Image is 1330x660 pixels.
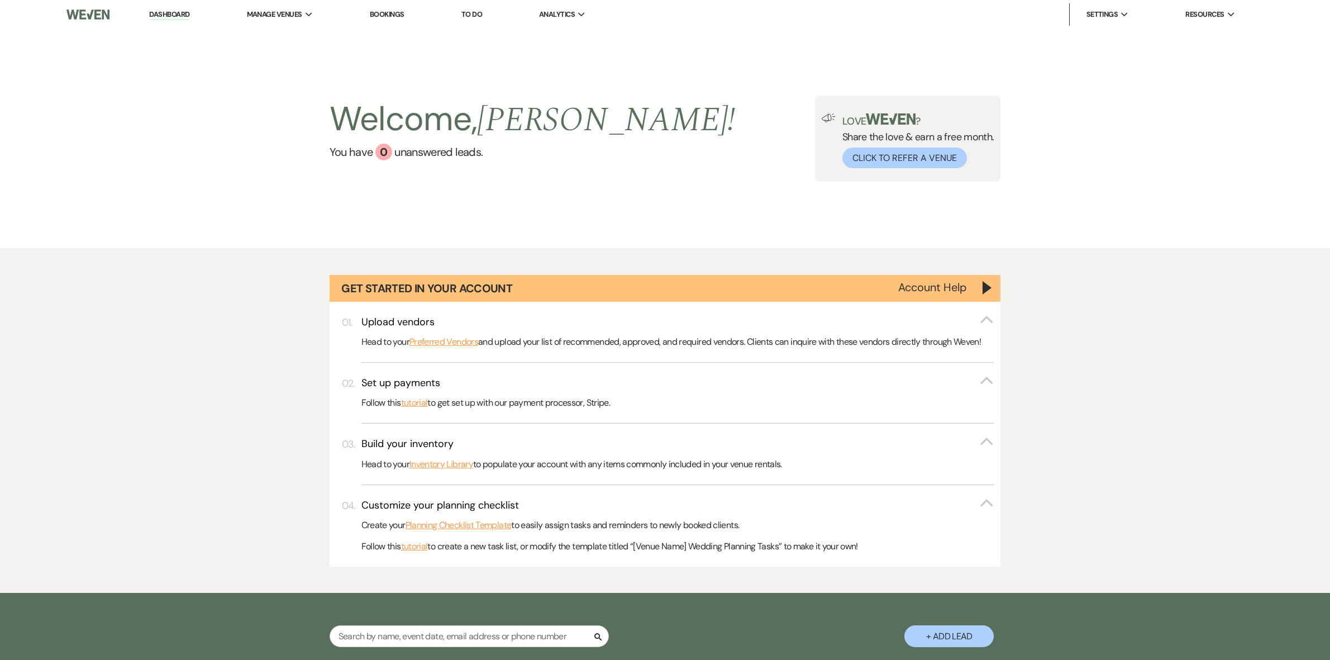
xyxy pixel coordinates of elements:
[539,9,575,20] span: Analytics
[361,335,994,349] p: Head to your and upload your list of recommended, approved, and required vendors. Clients can inq...
[330,625,609,647] input: Search by name, event date, email address or phone number
[361,457,994,472] p: Head to your to populate your account with any items commonly included in your venue rentals.
[822,113,836,122] img: loud-speaker-illustration.svg
[370,10,404,19] a: Bookings
[836,113,994,168] div: Share the love & earn a free month.
[898,282,967,293] button: Account Help
[361,498,994,512] button: Customize your planning checklist
[66,3,109,26] img: Weven Logo
[330,96,736,144] h2: Welcome,
[361,376,994,390] button: Set up payments
[361,315,435,329] h3: Upload vendors
[361,315,994,329] button: Upload vendors
[461,10,482,19] a: To Do
[401,539,428,554] a: tutorial
[409,335,478,349] a: Preferred Vendors
[401,396,428,410] a: tutorial
[149,10,189,20] a: Dashboard
[361,498,519,512] h3: Customize your planning checklist
[409,457,473,472] a: Inventory Library
[406,518,512,533] a: Planning Checklist Template
[842,148,967,168] button: Click to Refer a Venue
[375,144,392,160] div: 0
[477,94,735,146] span: [PERSON_NAME] !
[361,437,994,451] button: Build your inventory
[361,376,440,390] h3: Set up payments
[247,9,302,20] span: Manage Venues
[842,113,994,126] p: Love ?
[866,113,916,125] img: weven-logo-green.svg
[330,144,736,160] a: You have 0 unanswered leads.
[361,437,454,451] h3: Build your inventory
[361,396,994,410] p: Follow this to get set up with our payment processor, Stripe.
[1086,9,1118,20] span: Settings
[361,539,994,554] p: Follow this to create a new task list, or modify the template titled “[Venue Name] Wedding Planni...
[361,518,994,533] p: Create your to easily assign tasks and reminders to newly booked clients.
[1185,9,1224,20] span: Resources
[904,625,994,647] button: + Add Lead
[341,281,512,296] h1: Get Started in Your Account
